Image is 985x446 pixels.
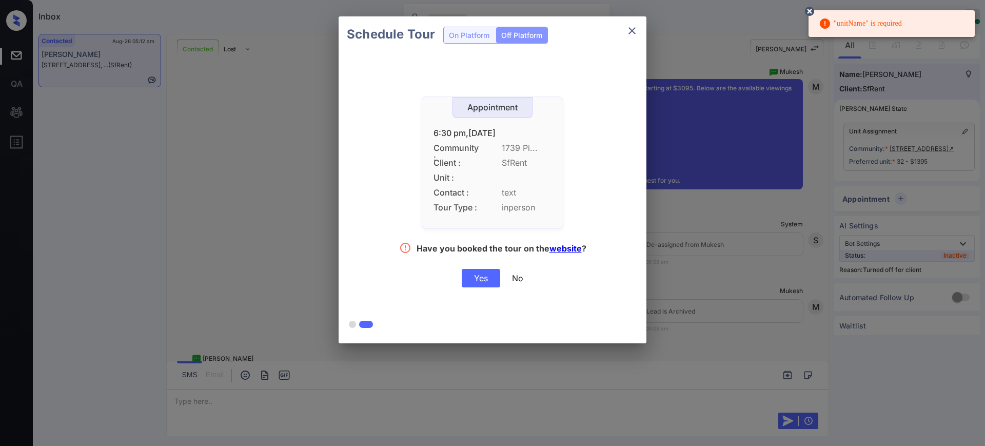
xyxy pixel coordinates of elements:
[462,269,500,287] div: Yes
[502,203,551,212] span: inperson
[549,243,582,254] a: website
[512,273,523,283] div: No
[434,128,551,138] div: 6:30 pm,[DATE]
[434,203,480,212] span: Tour Type :
[434,158,480,168] span: Client :
[417,243,586,256] div: Have you booked the tour on the ?
[434,143,480,153] span: Community :
[622,21,642,41] button: close
[339,16,443,52] h2: Schedule Tour
[453,103,532,112] div: Appointment
[502,188,551,198] span: text
[502,143,551,153] span: 1739 Pi...
[434,173,480,183] span: Unit :
[502,158,551,168] span: SfRent
[434,188,480,198] span: Contact :
[819,13,902,34] div: "unitName" is required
